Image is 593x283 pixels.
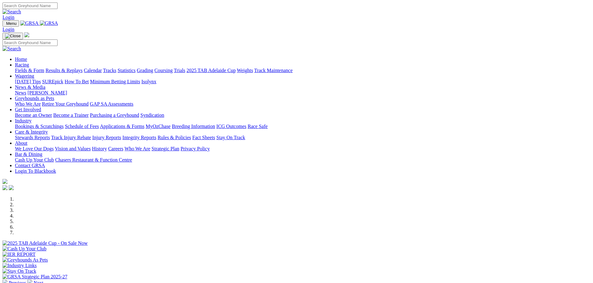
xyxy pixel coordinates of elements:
div: News & Media [15,90,591,96]
a: Results & Replays [45,68,82,73]
input: Search [2,39,58,46]
img: twitter.svg [9,185,14,190]
div: Racing [15,68,591,73]
a: Track Maintenance [254,68,293,73]
a: Stay On Track [216,135,245,140]
a: MyOzChase [146,124,171,129]
a: History [92,146,107,151]
a: Retire Your Greyhound [42,101,89,107]
a: Tracks [103,68,116,73]
img: GRSA Strategic Plan 2025-27 [2,274,67,280]
img: Search [2,9,21,15]
img: Search [2,46,21,52]
a: Race Safe [247,124,267,129]
a: Trials [174,68,185,73]
a: Syndication [140,112,164,118]
a: Privacy Policy [181,146,210,151]
a: Login [2,27,14,32]
div: Industry [15,124,591,129]
a: Wagering [15,73,34,79]
a: Greyhounds as Pets [15,96,54,101]
a: Care & Integrity [15,129,48,135]
div: Bar & Dining [15,157,591,163]
a: Login [2,15,14,20]
a: Grading [137,68,153,73]
a: News & Media [15,84,45,90]
img: GRSA [40,21,58,26]
button: Toggle navigation [2,33,23,39]
a: Statistics [118,68,136,73]
a: Fact Sheets [192,135,215,140]
a: News [15,90,26,95]
a: We Love Our Dogs [15,146,54,151]
a: Purchasing a Greyhound [90,112,139,118]
a: Chasers Restaurant & Function Centre [55,157,132,162]
a: 2025 TAB Adelaide Cup [186,68,236,73]
a: Rules & Policies [158,135,191,140]
a: Minimum Betting Limits [90,79,140,84]
a: How To Bet [65,79,89,84]
a: Weights [237,68,253,73]
a: Schedule of Fees [65,124,99,129]
img: Greyhounds As Pets [2,257,48,263]
div: About [15,146,591,152]
img: GRSA [20,21,39,26]
img: facebook.svg [2,185,7,190]
a: Stewards Reports [15,135,50,140]
a: Applications & Forms [100,124,144,129]
a: GAP SA Assessments [90,101,134,107]
a: Breeding Information [172,124,215,129]
a: Injury Reports [92,135,121,140]
img: Cash Up Your Club [2,246,46,252]
a: Become a Trainer [53,112,89,118]
a: Get Involved [15,107,41,112]
a: SUREpick [42,79,63,84]
a: Become an Owner [15,112,52,118]
a: ICG Outcomes [216,124,246,129]
a: Who We Are [15,101,41,107]
img: Stay On Track [2,268,36,274]
input: Search [2,2,58,9]
img: logo-grsa-white.png [2,179,7,184]
img: Close [5,34,21,39]
a: Track Injury Rebate [51,135,91,140]
a: Coursing [154,68,173,73]
a: Bookings & Scratchings [15,124,64,129]
a: Fields & Form [15,68,44,73]
a: [DATE] Tips [15,79,41,84]
button: Toggle navigation [2,20,19,27]
img: logo-grsa-white.png [24,32,29,37]
div: Greyhounds as Pets [15,101,591,107]
a: Bar & Dining [15,152,42,157]
img: IER REPORT [2,252,35,257]
a: Integrity Reports [122,135,156,140]
a: [PERSON_NAME] [27,90,67,95]
a: Strategic Plan [152,146,179,151]
a: Login To Blackbook [15,168,56,174]
div: Get Involved [15,112,591,118]
a: Cash Up Your Club [15,157,54,162]
div: Wagering [15,79,591,84]
a: Racing [15,62,29,67]
a: Home [15,57,27,62]
a: Careers [108,146,123,151]
a: Isolynx [141,79,156,84]
div: Care & Integrity [15,135,591,140]
a: Industry [15,118,31,123]
a: Calendar [84,68,102,73]
img: Industry Links [2,263,37,268]
a: Vision and Values [55,146,91,151]
img: 2025 TAB Adelaide Cup - On Sale Now [2,240,88,246]
span: Menu [6,21,16,26]
a: Who We Are [125,146,150,151]
a: Contact GRSA [15,163,45,168]
a: About [15,140,27,146]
